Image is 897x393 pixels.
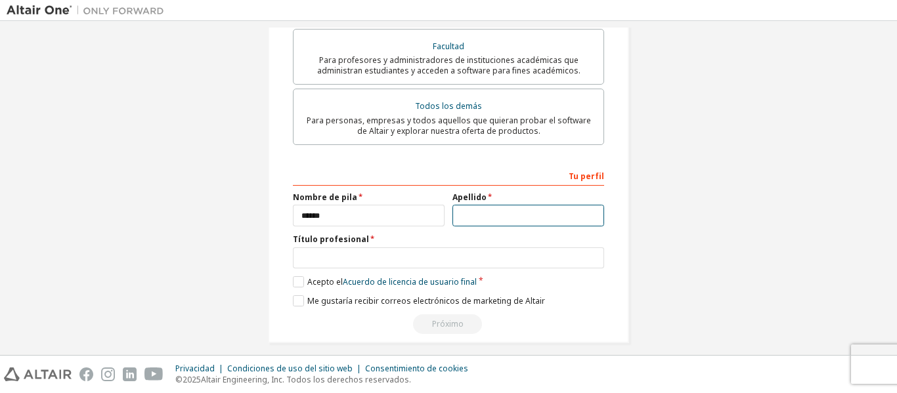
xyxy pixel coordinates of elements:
[7,4,171,17] img: Altair Uno
[144,367,164,381] img: youtube.svg
[433,41,464,52] font: Facultad
[365,363,468,374] font: Consentimiento de cookies
[293,234,369,245] font: Título profesional
[343,276,477,287] font: Acuerdo de licencia de usuario final
[415,100,482,112] font: Todos los demás
[201,374,411,385] font: Altair Engineering, Inc. Todos los derechos reservados.
[183,374,201,385] font: 2025
[293,192,357,203] font: Nombre de pila
[307,295,545,306] font: Me gustaría recibir correos electrónicos de marketing de Altair
[293,314,604,334] div: Read and acccept EULA to continue
[307,115,591,136] font: Para personas, empresas y todos aquellos que quieran probar el software de Altair y explorar nues...
[101,367,115,381] img: instagram.svg
[452,192,487,203] font: Apellido
[569,171,604,182] font: Tu perfil
[79,367,93,381] img: facebook.svg
[4,367,72,381] img: altair_logo.svg
[175,363,215,374] font: Privacidad
[227,363,353,374] font: Condiciones de uso del sitio web
[175,374,183,385] font: ©
[317,54,580,76] font: Para profesores y administradores de instituciones académicas que administran estudiantes y acced...
[123,367,137,381] img: linkedin.svg
[307,276,343,287] font: Acepto el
